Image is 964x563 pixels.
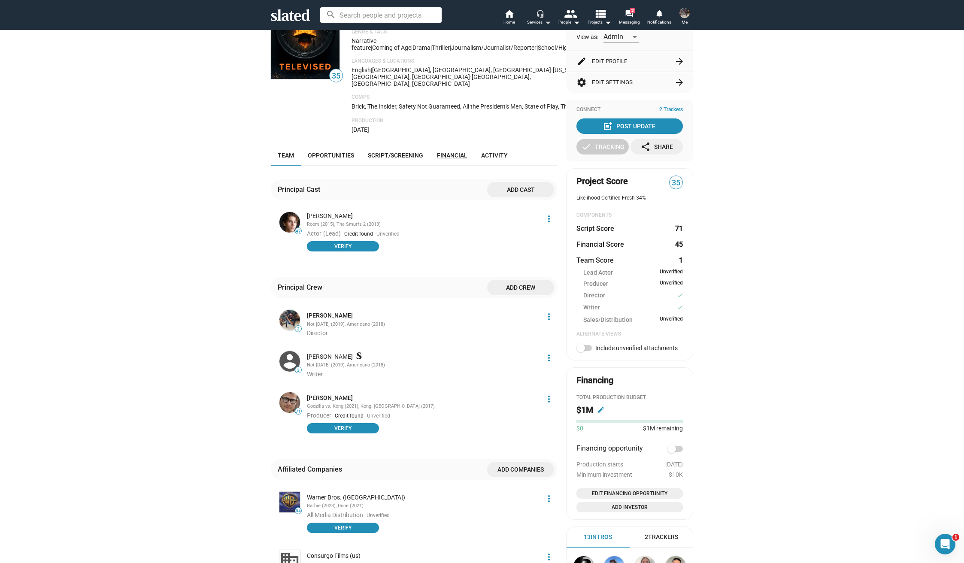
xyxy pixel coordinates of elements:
mat-icon: view_list [594,7,606,20]
button: Post Update [576,118,683,134]
span: Include unverified attachments [595,345,678,351]
button: Verify [307,423,379,433]
span: 2 [630,8,635,13]
a: Opportunities [301,145,361,166]
button: Services [524,9,554,27]
span: Add crew [494,280,547,295]
span: | [537,44,538,51]
span: Add cast [494,182,547,197]
span: | [411,44,412,51]
span: | [430,44,432,51]
mat-icon: check [581,142,591,152]
mat-icon: more_vert [544,394,554,404]
span: Production starts [576,461,623,468]
a: Script/Screening [361,145,430,166]
span: 71 [295,409,301,414]
span: Minimum investment [576,471,632,478]
div: 13 Intros [584,533,612,541]
button: Open add or edit financing opportunity dialog [576,488,683,499]
div: COMPONENTS [576,212,683,219]
p: Brick, The Insider, Safety Not Guaranteed, All the President's Men, State of Play, The Wave [352,103,590,111]
button: Add companies [487,462,554,477]
input: Search people and projects [320,7,442,23]
button: Open add investor dialog [576,502,683,512]
dd: 45 [675,240,683,249]
img: Tim Viola [279,310,300,330]
span: Thriller [432,44,450,51]
span: | [371,44,372,51]
span: · [470,73,472,80]
span: Verify [312,242,374,251]
mat-icon: post_add [603,121,613,131]
div: [PERSON_NAME] [307,212,539,220]
span: Credit found [344,231,373,237]
span: Producer [307,412,331,419]
span: Verify [312,524,374,532]
span: Home [503,17,515,27]
mat-icon: forum [625,9,633,18]
span: Activity [481,152,508,159]
span: 35 [330,70,343,82]
mat-icon: home [504,9,514,19]
div: Financing [576,375,613,386]
mat-icon: arrow_drop_down [603,17,613,27]
div: $10K [576,471,683,478]
div: Not [DATE] (2019), Americano (2018) [307,362,539,369]
div: People [558,17,580,27]
div: Affiliated Companies [278,465,346,474]
mat-icon: more_vert [544,552,554,562]
div: Barbie (2023), Dune (2021) [307,503,539,509]
p: Comps [352,94,590,101]
dt: Script Score [576,224,614,233]
img: Jacob Tremblay [279,212,300,233]
span: Narrative feature [352,37,376,51]
span: Lead Actor [583,269,613,277]
span: Opportunities [308,152,354,159]
dd: 1 [675,256,683,265]
span: Director [583,291,605,300]
p: Languages & Locations [352,58,590,65]
div: Godzilla vs. Kong (2021), Kong: [GEOGRAPHIC_DATA] (2017) [307,403,539,410]
img: Tim Viola [679,8,690,18]
button: Tracking [576,139,629,154]
span: Credit found [335,413,364,419]
span: $1M remaining [643,425,683,432]
span: (Lead) [323,230,341,237]
span: | [450,44,451,51]
span: [US_STATE], [GEOGRAPHIC_DATA], [GEOGRAPHIC_DATA] [352,67,584,80]
mat-icon: more_vert [544,493,554,504]
a: Notifications [644,9,674,27]
mat-icon: arrow_drop_down [571,17,582,27]
dt: Financial Score [576,240,624,249]
img: Warner Bros. (us) [279,492,300,512]
mat-icon: more_vert [544,312,554,322]
mat-icon: arrow_forward [674,77,685,88]
div: Total Production budget [576,394,683,401]
mat-icon: more_vert [544,214,554,224]
span: [DATE] [665,461,683,468]
a: [PERSON_NAME] [307,394,353,402]
span: Notifications [647,17,671,27]
mat-icon: notifications [655,9,663,17]
span: | [371,67,372,73]
span: journalism/journalist/reporter [451,44,537,51]
p: Genre & Tags [352,29,590,36]
div: Principal Crew [278,283,326,292]
a: [PERSON_NAME] [307,312,353,320]
span: Project Score [576,176,628,187]
div: Post Update [604,118,655,134]
span: [GEOGRAPHIC_DATA], [GEOGRAPHIC_DATA], [GEOGRAPHIC_DATA] [352,73,531,87]
button: Share [631,139,683,154]
div: Connect [576,106,683,113]
a: Team [271,145,301,166]
span: Unverified [660,280,683,288]
span: 47 [295,229,301,234]
button: Edit budget [594,403,608,417]
mat-icon: edit [597,406,605,414]
dd: 71 [675,224,683,233]
mat-icon: headset_mic [536,9,544,17]
span: Unverified [660,269,683,277]
a: 2Messaging [614,9,644,27]
img: Max Borenstein [279,392,300,413]
a: Home [494,9,524,27]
